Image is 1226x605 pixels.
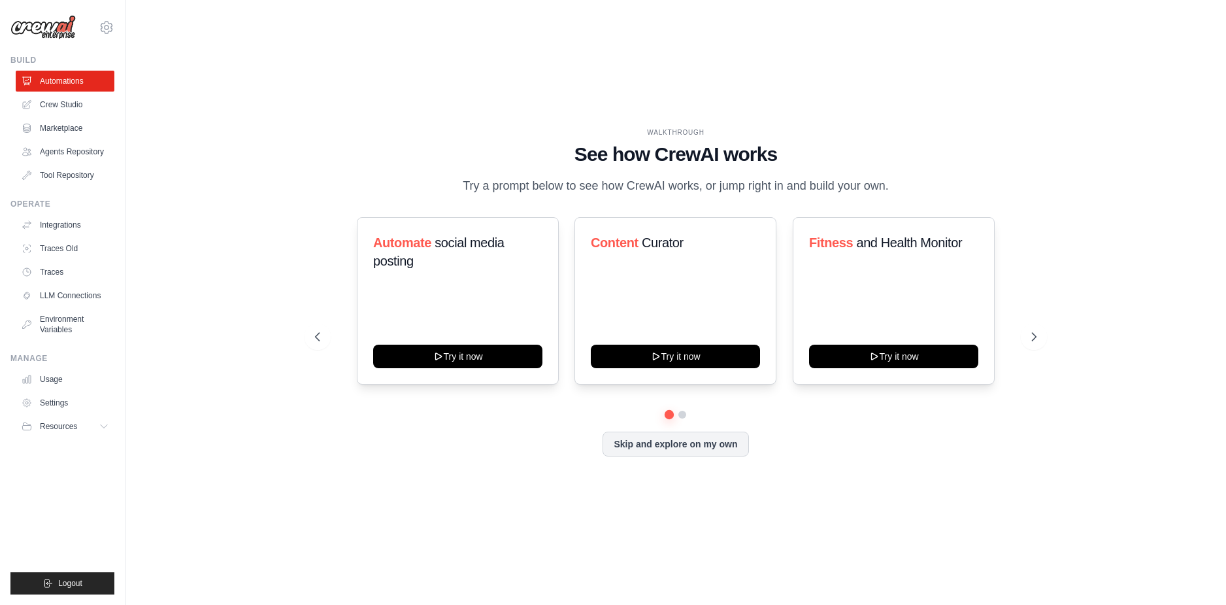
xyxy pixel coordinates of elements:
[373,345,542,368] button: Try it now
[642,235,684,250] span: Curator
[16,94,114,115] a: Crew Studio
[16,215,114,235] a: Integrations
[10,55,114,65] div: Build
[315,143,1036,166] h1: See how CrewAI works
[16,392,114,413] a: Settings
[1161,542,1226,605] iframe: Chat Widget
[10,353,114,364] div: Manage
[40,421,77,432] span: Resources
[16,309,114,340] a: Environment Variables
[456,177,895,196] p: Try a prompt below to see how CrewAI works, or jump right in and build your own.
[10,199,114,209] div: Operate
[809,235,853,250] span: Fitness
[373,235,505,268] span: social media posting
[591,235,638,250] span: Content
[603,432,748,457] button: Skip and explore on my own
[10,15,76,40] img: Logo
[373,235,431,250] span: Automate
[16,71,114,92] a: Automations
[16,262,114,283] a: Traces
[315,128,1036,137] div: WALKTHROUGH
[591,345,760,368] button: Try it now
[16,118,114,139] a: Marketplace
[809,345,978,368] button: Try it now
[58,578,82,589] span: Logout
[16,238,114,259] a: Traces Old
[16,141,114,162] a: Agents Repository
[16,165,114,186] a: Tool Repository
[16,285,114,306] a: LLM Connections
[16,369,114,390] a: Usage
[856,235,962,250] span: and Health Monitor
[16,416,114,437] button: Resources
[10,572,114,595] button: Logout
